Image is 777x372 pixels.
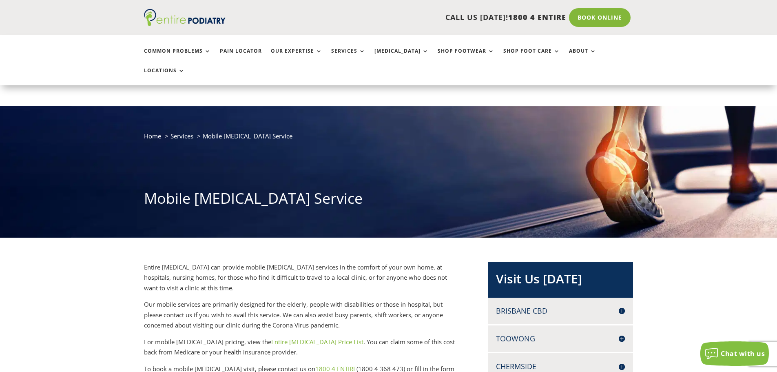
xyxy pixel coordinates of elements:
a: Shop Foot Care [503,48,560,66]
p: Our mobile services are primarily designed for the elderly, people with disabilities or those in ... [144,299,461,337]
img: logo (1) [144,9,226,26]
h2: Visit Us [DATE] [496,270,625,292]
span: Chat with us [721,349,765,358]
a: Shop Footwear [438,48,494,66]
a: Pain Locator [220,48,262,66]
a: About [569,48,596,66]
p: CALL US [DATE]! [257,12,566,23]
button: Chat with us [700,341,769,366]
p: For mobile [MEDICAL_DATA] pricing, view the . You can claim some of this cost back from Medicare ... [144,337,461,364]
span: Mobile [MEDICAL_DATA] Service [203,132,292,140]
nav: breadcrumb [144,131,633,147]
a: Home [144,132,161,140]
a: Book Online [569,8,631,27]
h4: Chermside [496,361,625,372]
a: Common Problems [144,48,211,66]
h4: Toowong [496,334,625,344]
h4: Brisbane CBD [496,306,625,316]
a: Our Expertise [271,48,322,66]
h1: Mobile [MEDICAL_DATA] Service [144,188,633,213]
a: Locations [144,68,185,85]
a: [MEDICAL_DATA] [374,48,429,66]
a: Entire Podiatry [144,20,226,28]
a: Services [170,132,193,140]
p: Entire [MEDICAL_DATA] can provide mobile [MEDICAL_DATA] services in the comfort of your own home,... [144,262,461,300]
a: Entire [MEDICAL_DATA] Price List [271,338,363,346]
a: Services [331,48,365,66]
span: 1800 4 ENTIRE [508,12,566,22]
